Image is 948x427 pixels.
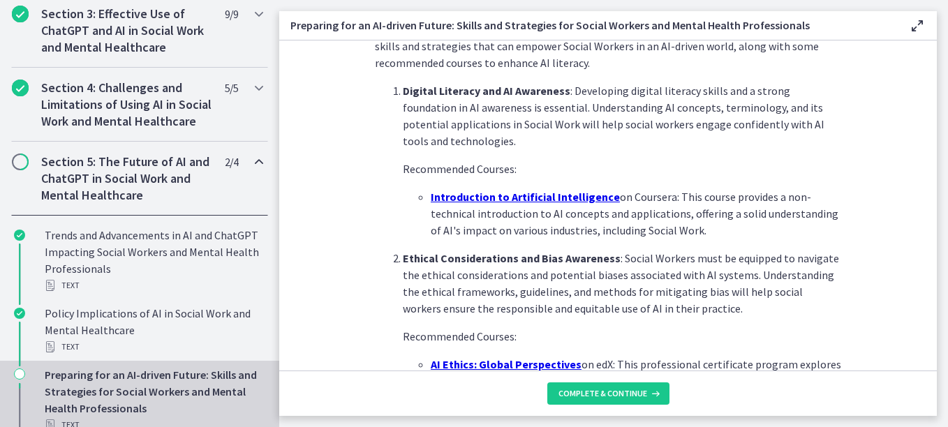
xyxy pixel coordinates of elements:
p: : Social Workers must be equipped to navigate the ethical considerations and potential biases ass... [403,250,841,317]
span: 2 / 4 [225,153,238,170]
p: Recommended Courses: [403,328,841,345]
p: on Coursera: This course provides a non-technical introduction to AI concepts and applications, o... [431,188,841,239]
a: AI Ethics: Global Perspectives [431,357,582,371]
i: Completed [14,230,25,241]
i: Completed [14,308,25,319]
h2: Section 3: Effective Use of ChatGPT and AI in Social Work and Mental Healthcare [41,6,212,56]
span: 9 / 9 [225,6,238,22]
i: Completed [12,80,29,96]
i: Completed [12,6,29,22]
p: on edX: This professional certificate program explores the ethical challenges of AI and provides ... [431,356,841,406]
span: Complete & continue [558,388,647,399]
div: Text [45,277,262,294]
div: Text [45,338,262,355]
p: Recommended Courses: [403,160,841,177]
p: : Developing digital literacy skills and a strong foundation in AI awareness is essential. Unders... [403,82,841,149]
div: Policy Implications of AI in Social Work and Mental Healthcare [45,305,262,355]
h2: Section 4: Challenges and Limitations of Using AI in Social Work and Mental Healthcare [41,80,212,130]
a: Introduction to Artificial Intelligence [431,190,620,204]
strong: Digital Literacy and AI Awareness [403,84,570,98]
h3: Preparing for an AI-driven Future: Skills and Strategies for Social Workers and Mental Health Pro... [290,17,887,33]
div: Trends and Advancements in AI and ChatGPT Impacting Social Workers and Mental Health Professionals [45,227,262,294]
strong: Ethical Considerations and Bias Awareness [403,251,621,265]
h2: Section 5: The Future of AI and ChatGPT in Social Work and Mental Healthcare [41,153,212,204]
span: 5 / 5 [225,80,238,96]
button: Complete & continue [547,382,669,405]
